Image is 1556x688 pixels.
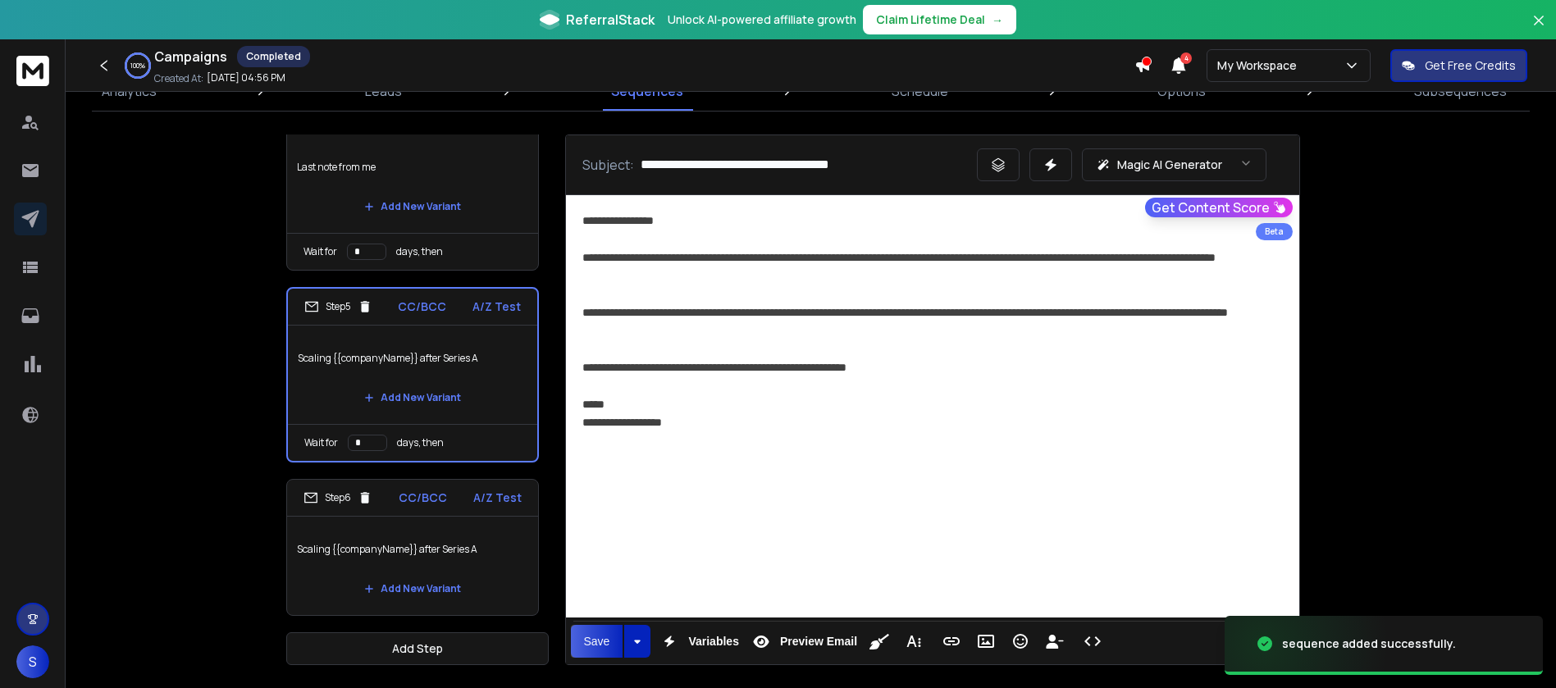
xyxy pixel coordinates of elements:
button: Insert Unsubscribe Link [1039,625,1070,658]
p: [DATE] 04:56 PM [207,71,285,84]
button: Magic AI Generator [1082,148,1266,181]
button: Add New Variant [351,190,474,223]
span: → [992,11,1003,28]
div: Step 6 [303,490,372,505]
button: Add New Variant [351,381,474,414]
button: Insert Link (Ctrl+K) [936,625,967,658]
button: Preview Email [746,625,860,658]
p: Unlock AI-powered affiliate growth [668,11,856,28]
button: Variables [654,625,742,658]
span: Variables [685,635,742,649]
button: Get Free Credits [1390,49,1527,82]
li: Step6CC/BCCA/Z TestScaling {{companyName}} after Series AAdd New Variant [286,479,539,616]
button: Save [571,625,623,658]
button: Add Step [286,632,549,665]
p: days, then [396,245,443,258]
p: days, then [397,436,444,449]
button: Emoticons [1005,625,1036,658]
button: More Text [898,625,929,658]
p: 100 % [130,61,145,71]
button: Close banner [1528,10,1549,49]
span: 4 [1180,52,1192,64]
button: Insert Image (Ctrl+P) [970,625,1002,658]
button: Code View [1077,625,1108,658]
div: sequence added successfully. [1282,636,1456,652]
button: S [16,645,49,678]
button: Get Content Score [1145,198,1293,217]
h1: Campaigns [154,47,227,66]
p: Wait for [304,436,338,449]
span: ReferralStack [566,10,655,30]
button: Clean HTML [864,625,895,658]
div: Completed [237,46,310,67]
span: Preview Email [777,635,860,649]
p: Scaling {{companyName}} after Series A [298,335,527,381]
p: A/Z Test [472,298,521,315]
p: Magic AI Generator [1117,157,1222,173]
p: Wait for [303,245,337,258]
button: Add New Variant [351,572,474,605]
p: Scaling {{companyName}} after Series A [297,526,528,572]
p: CC/BCC [398,298,446,315]
p: My Workspace [1217,57,1303,74]
p: A/Z Test [473,490,522,506]
div: Step 5 [304,299,372,314]
p: Subject: [582,155,634,175]
div: Beta [1256,223,1293,240]
p: CC/BCC [399,490,447,506]
button: Claim Lifetime Deal→ [863,5,1016,34]
p: Created At: [154,72,203,85]
p: Get Free Credits [1425,57,1516,74]
p: Last note from me [297,144,528,190]
li: Step4CC/BCCA/Z TestLast note from meAdd New VariantWait fordays, then [286,97,539,271]
li: Step5CC/BCCA/Z TestScaling {{companyName}} after Series AAdd New VariantWait fordays, then [286,287,539,462]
